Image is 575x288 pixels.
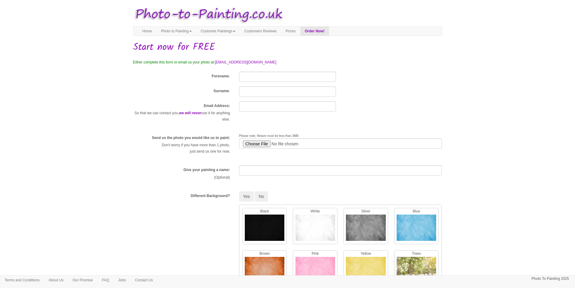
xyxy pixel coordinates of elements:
button: Yes [239,191,254,202]
a: FAQ [97,276,114,285]
p: Photo To Painting 2025 [532,276,569,282]
div: : [129,86,235,95]
h1: Start now for FREE [133,42,442,53]
label: Surname [213,89,229,94]
em: we will never [179,111,201,115]
a: About Us [44,276,68,285]
a: Customers Reviews [240,27,281,36]
a: Customer Paintings [196,27,240,36]
label: Forename [212,74,229,79]
img: Yellow [346,257,385,286]
a: Order Now! [300,27,329,36]
label: Give your painting a name: [184,167,230,173]
p: White [293,208,337,215]
img: Photo to Painting [130,3,285,26]
img: Pink [295,257,335,286]
a: Home [138,27,157,36]
a: Jobs [114,276,130,285]
a: Contact Us [130,276,157,285]
img: Blue [397,215,436,244]
p: Brown [243,251,287,257]
p: So that we can contact you, use it for anything else. [133,110,230,123]
p: Trees [395,251,439,257]
p: Silver [344,208,388,215]
p: Yellow [344,251,388,257]
span: Either complete this form or email us your photo at: [133,60,215,64]
p: Blue [395,208,439,215]
p: Don't worry if you have more than 1 photo, just send us one for now. [133,142,230,155]
p: (Optional) [133,174,230,181]
button: No [255,191,268,202]
a: Our Promise [68,276,97,285]
img: Brown [245,257,284,286]
a: [EMAIL_ADDRESS][DOMAIN_NAME] [215,60,276,64]
img: White [295,215,335,244]
label: Email Address: [204,103,230,108]
p: Black [243,208,287,215]
p: Pink [293,251,337,257]
a: Photo to Painting [157,27,196,36]
span: Please note, filesize must be less than 3MB [239,134,299,138]
label: Send us the photo you would like us to paint: [152,135,230,141]
img: Trees [397,257,436,286]
img: Black [245,215,284,244]
img: Silver [346,215,385,244]
div: : [129,72,235,80]
label: Different Background? [191,193,230,199]
a: Prices [281,27,300,36]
